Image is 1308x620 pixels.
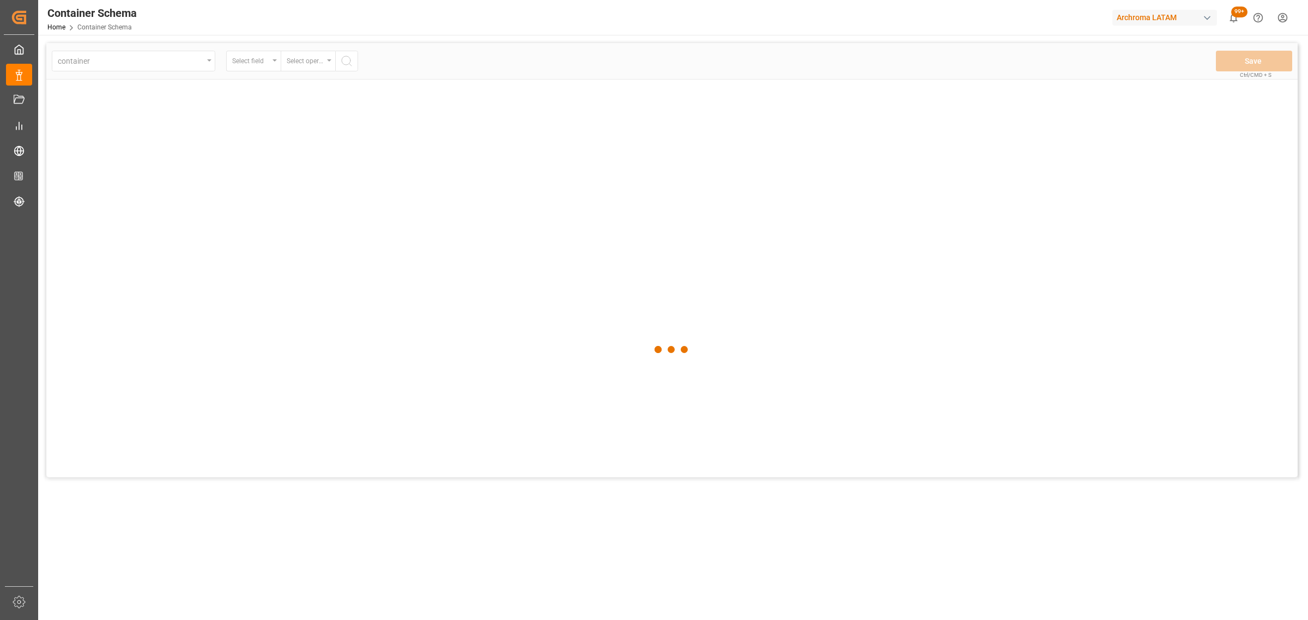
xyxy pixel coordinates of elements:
span: 99+ [1231,7,1248,17]
button: Archroma LATAM [1112,7,1221,28]
a: Home [47,23,65,31]
div: Container Schema [47,5,137,21]
button: Help Center [1246,5,1270,30]
div: Archroma LATAM [1112,10,1217,26]
button: show 100 new notifications [1221,5,1246,30]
